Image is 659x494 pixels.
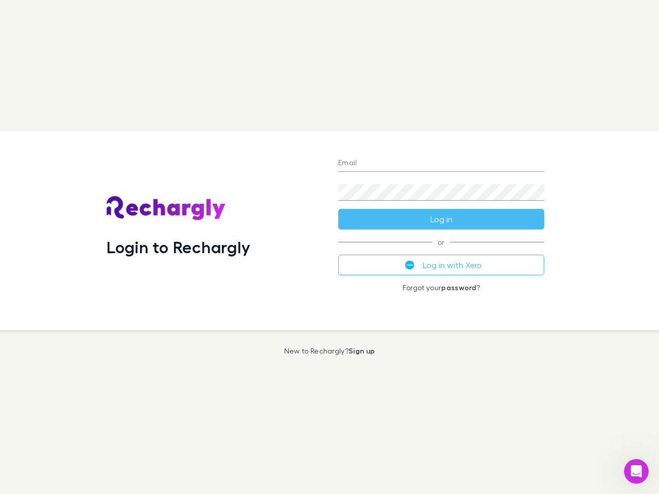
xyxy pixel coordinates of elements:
button: Log in [338,209,544,230]
img: Rechargly's Logo [107,196,226,221]
h1: Login to Rechargly [107,237,250,257]
button: Log in with Xero [338,255,544,275]
a: Sign up [349,346,375,355]
p: Forgot your ? [338,284,544,292]
iframe: Intercom live chat [624,459,649,484]
img: Xero's logo [405,260,414,270]
p: New to Rechargly? [284,347,375,355]
a: password [441,283,476,292]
